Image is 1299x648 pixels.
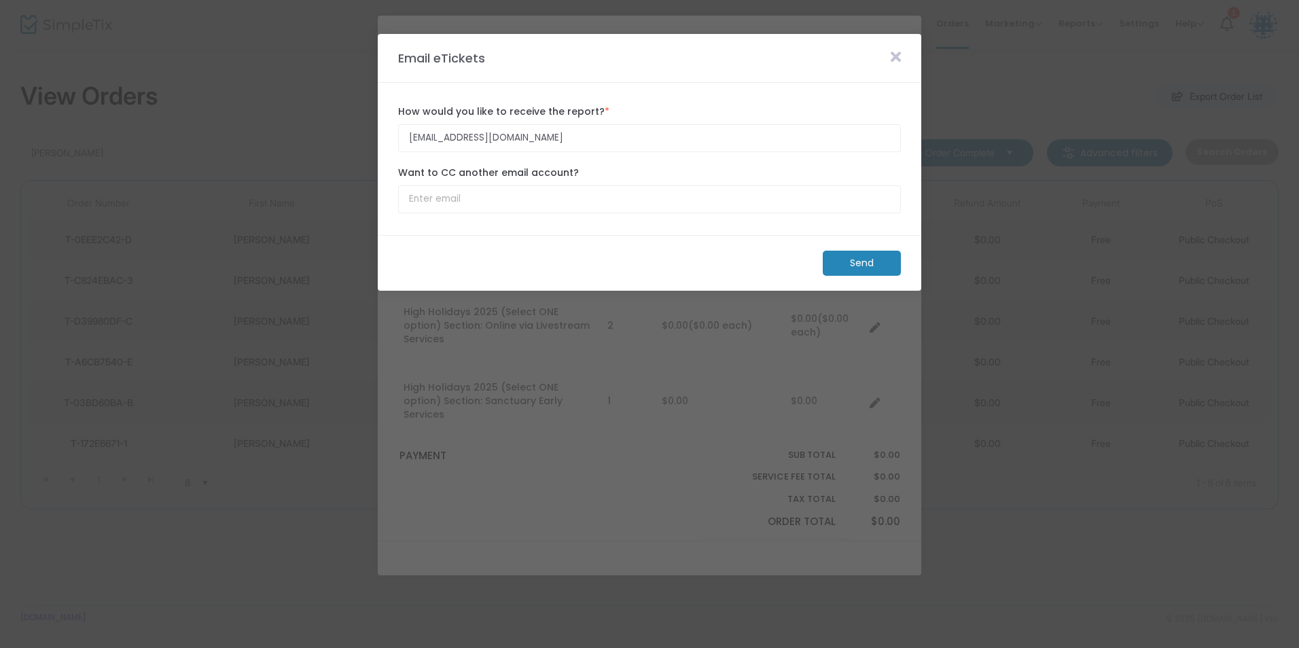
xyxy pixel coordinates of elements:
m-panel-header: Email eTickets [378,34,921,83]
label: How would you like to receive the report? [398,105,901,119]
input: Enter email [398,185,901,213]
label: Want to CC another email account? [398,166,901,180]
m-panel-title: Email eTickets [391,49,492,67]
input: Enter email [398,124,901,152]
m-button: Send [823,251,901,276]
